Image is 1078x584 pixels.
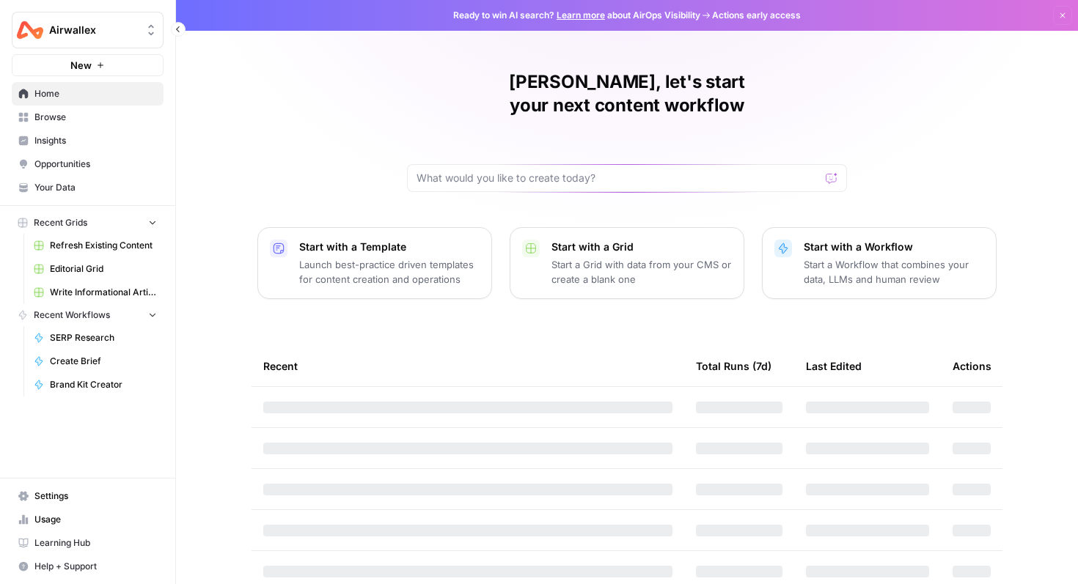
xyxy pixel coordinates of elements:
a: Usage [12,508,164,531]
a: Brand Kit Creator [27,373,164,396]
button: Help + Support [12,555,164,578]
div: Recent [263,346,672,386]
div: Total Runs (7d) [696,346,771,386]
span: Learning Hub [34,536,157,550]
span: Brand Kit Creator [50,378,157,391]
span: Insights [34,134,157,147]
div: Last Edited [806,346,862,386]
a: Refresh Existing Content [27,234,164,257]
span: Settings [34,489,157,503]
button: Start with a TemplateLaunch best-practice driven templates for content creation and operations [257,227,492,299]
a: Editorial Grid [27,257,164,281]
span: Recent Grids [34,216,87,229]
p: Start with a Grid [551,240,732,254]
a: Browse [12,106,164,129]
input: What would you like to create today? [417,171,820,185]
p: Start a Workflow that combines your data, LLMs and human review [804,257,984,287]
button: Start with a WorkflowStart a Workflow that combines your data, LLMs and human review [762,227,997,299]
a: Home [12,82,164,106]
a: Write Informational Article [27,281,164,304]
a: Learning Hub [12,531,164,555]
span: Recent Workflows [34,308,110,322]
button: Workspace: Airwallex [12,12,164,48]
h1: [PERSON_NAME], let's start your next content workflow [407,70,847,117]
a: Opportunities [12,152,164,176]
p: Start with a Workflow [804,240,984,254]
span: Airwallex [49,23,138,37]
div: Actions [953,346,991,386]
span: Opportunities [34,158,157,171]
span: Actions early access [712,9,801,22]
span: Your Data [34,181,157,194]
p: Launch best-practice driven templates for content creation and operations [299,257,480,287]
button: Start with a GridStart a Grid with data from your CMS or create a blank one [510,227,744,299]
p: Start with a Template [299,240,480,254]
span: Help + Support [34,560,157,573]
span: Refresh Existing Content [50,239,157,252]
a: Learn more [557,10,605,21]
a: SERP Research [27,326,164,350]
span: Usage [34,513,157,526]
span: New [70,58,92,73]
span: Write Informational Article [50,286,157,299]
a: Create Brief [27,350,164,373]
span: Editorial Grid [50,262,157,276]
span: Home [34,87,157,100]
a: Your Data [12,176,164,199]
span: SERP Research [50,331,157,344]
p: Start a Grid with data from your CMS or create a blank one [551,257,732,287]
span: Browse [34,111,157,124]
img: Airwallex Logo [17,17,43,43]
a: Insights [12,129,164,152]
span: Create Brief [50,355,157,368]
button: Recent Workflows [12,304,164,326]
span: Ready to win AI search? about AirOps Visibility [453,9,700,22]
button: New [12,54,164,76]
button: Recent Grids [12,212,164,234]
a: Settings [12,484,164,508]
